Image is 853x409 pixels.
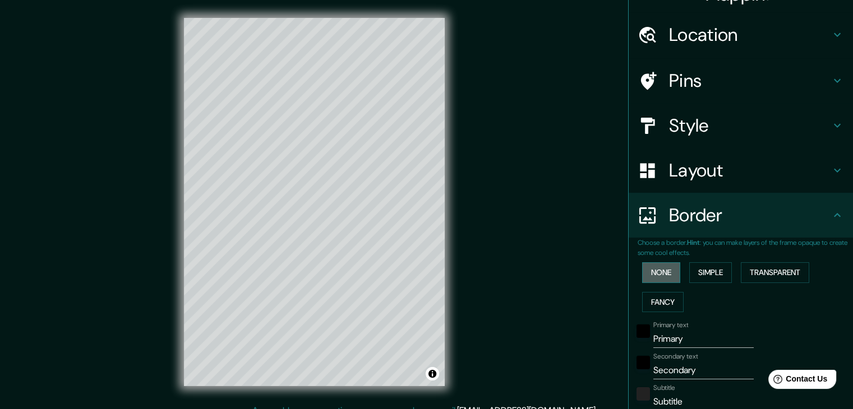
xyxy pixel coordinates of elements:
[629,103,853,148] div: Style
[653,320,688,330] label: Primary text
[637,356,650,369] button: black
[689,262,732,283] button: Simple
[741,262,809,283] button: Transparent
[669,24,831,46] h4: Location
[629,148,853,193] div: Layout
[669,114,831,137] h4: Style
[669,69,831,92] h4: Pins
[629,58,853,103] div: Pins
[637,324,650,338] button: black
[629,193,853,238] div: Border
[669,204,831,226] h4: Border
[753,365,841,397] iframe: Help widget launcher
[653,383,675,393] label: Subtitle
[653,352,698,361] label: Secondary text
[426,367,439,380] button: Toggle attribution
[629,12,853,57] div: Location
[687,238,700,247] b: Hint
[642,292,684,313] button: Fancy
[669,159,831,182] h4: Layout
[637,387,650,401] button: color-222222
[642,262,680,283] button: None
[638,238,853,258] p: Choose a border. : you can make layers of the frame opaque to create some cool effects.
